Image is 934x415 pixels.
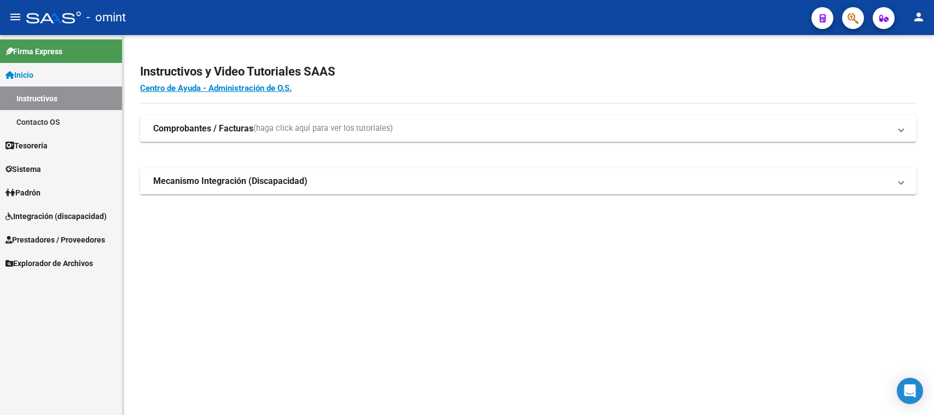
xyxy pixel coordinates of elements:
span: Explorador de Archivos [5,257,93,269]
span: - omint [86,5,126,30]
span: Prestadores / Proveedores [5,234,105,246]
mat-icon: menu [9,10,22,24]
strong: Mecanismo Integración (Discapacidad) [153,175,308,187]
mat-icon: person [912,10,925,24]
span: Sistema [5,163,41,175]
a: Centro de Ayuda - Administración de O.S. [140,83,292,93]
span: Firma Express [5,45,62,57]
h2: Instructivos y Video Tutoriales SAAS [140,61,916,82]
span: Inicio [5,69,33,81]
strong: Comprobantes / Facturas [153,123,253,135]
div: Open Intercom Messenger [897,378,923,404]
span: Padrón [5,187,40,199]
mat-expansion-panel-header: Comprobantes / Facturas(haga click aquí para ver los tutoriales) [140,116,916,142]
span: Integración (discapacidad) [5,210,107,222]
mat-expansion-panel-header: Mecanismo Integración (Discapacidad) [140,168,916,194]
span: Tesorería [5,140,48,152]
span: (haga click aquí para ver los tutoriales) [253,123,393,135]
